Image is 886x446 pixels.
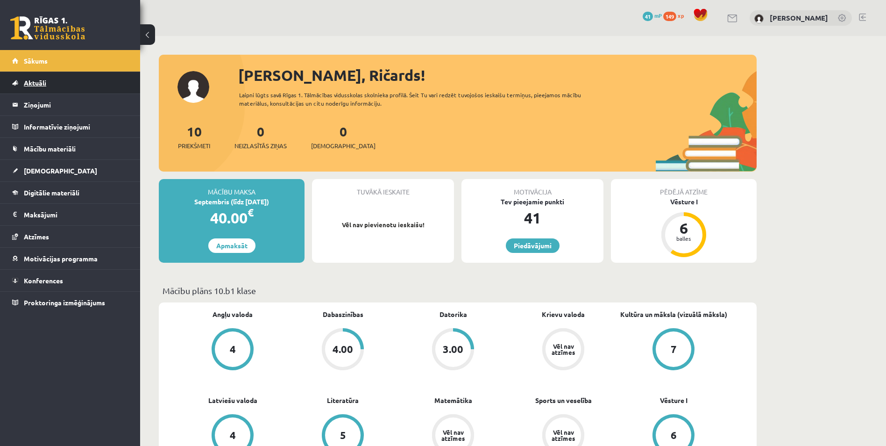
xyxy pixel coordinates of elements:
[24,254,98,263] span: Motivācijas programma
[10,16,85,40] a: Rīgas 1. Tālmācības vidusskola
[670,221,698,236] div: 6
[535,396,592,405] a: Sports un veselība
[620,309,727,319] a: Kultūra un māksla (vizuālā māksla)
[288,328,398,372] a: 4.00
[618,328,729,372] a: 7
[24,188,79,197] span: Digitālie materiāli
[12,204,128,225] a: Maksājumi
[12,160,128,181] a: [DEMOGRAPHIC_DATA]
[317,220,449,230] p: Vēl nav pievienotu ieskaišu!
[24,276,63,285] span: Konferences
[12,226,128,247] a: Atzīmes
[159,179,305,197] div: Mācību maksa
[506,238,560,253] a: Piedāvājumi
[443,344,463,354] div: 3.00
[323,309,363,319] a: Dabaszinības
[208,238,255,253] a: Apmaksāt
[670,236,698,241] div: balles
[24,298,105,307] span: Proktoringa izmēģinājums
[159,197,305,207] div: Septembris (līdz [DATE])
[208,396,257,405] a: Latviešu valoda
[440,429,466,441] div: Vēl nav atzīmes
[12,50,128,72] a: Sākums
[663,12,676,21] span: 149
[461,179,603,197] div: Motivācija
[248,206,254,219] span: €
[12,248,128,269] a: Motivācijas programma
[230,344,236,354] div: 4
[611,197,757,259] a: Vēsture I 6 balles
[439,309,467,319] a: Datorika
[24,79,46,87] span: Aktuāli
[234,141,287,151] span: Neizlasītās ziņas
[178,123,210,151] a: 10Priekšmeti
[238,64,757,86] div: [PERSON_NAME], Ričards!
[178,141,210,151] span: Priekšmeti
[643,12,662,19] a: 41 mP
[311,123,376,151] a: 0[DEMOGRAPHIC_DATA]
[12,116,128,137] a: Informatīvie ziņojumi
[234,123,287,151] a: 0Neizlasītās ziņas
[611,179,757,197] div: Pēdējā atzīme
[333,344,353,354] div: 4.00
[12,94,128,115] a: Ziņojumi
[24,94,128,115] legend: Ziņojumi
[643,12,653,21] span: 41
[678,12,684,19] span: xp
[12,138,128,159] a: Mācību materiāli
[24,144,76,153] span: Mācību materiāli
[312,179,454,197] div: Tuvākā ieskaite
[660,396,688,405] a: Vēsture I
[24,166,97,175] span: [DEMOGRAPHIC_DATA]
[24,116,128,137] legend: Informatīvie ziņojumi
[327,396,359,405] a: Literatūra
[239,91,598,108] div: Laipni lūgts savā Rīgas 1. Tālmācības vidusskolas skolnieka profilā. Šeit Tu vari redzēt tuvojošo...
[461,197,603,207] div: Tev pieejamie punkti
[12,72,128,94] a: Aktuāli
[163,284,753,297] p: Mācību plāns 10.b1 klase
[550,343,576,355] div: Vēl nav atzīmes
[434,396,472,405] a: Matemātika
[671,430,677,440] div: 6
[24,204,128,225] legend: Maksājumi
[663,12,688,19] a: 149 xp
[177,328,288,372] a: 4
[12,270,128,291] a: Konferences
[611,197,757,207] div: Vēsture I
[398,328,508,372] a: 3.00
[24,232,49,241] span: Atzīmes
[12,292,128,313] a: Proktoringa izmēģinājums
[461,207,603,229] div: 41
[213,309,253,319] a: Angļu valoda
[24,57,48,65] span: Sākums
[770,13,828,22] a: [PERSON_NAME]
[340,430,346,440] div: 5
[542,309,585,319] a: Krievu valoda
[754,14,764,23] img: Ričards Jēgers
[654,12,662,19] span: mP
[311,141,376,151] span: [DEMOGRAPHIC_DATA]
[230,430,236,440] div: 4
[550,429,576,441] div: Vēl nav atzīmes
[671,344,677,354] div: 7
[508,328,618,372] a: Vēl nav atzīmes
[12,182,128,203] a: Digitālie materiāli
[159,207,305,229] div: 40.00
